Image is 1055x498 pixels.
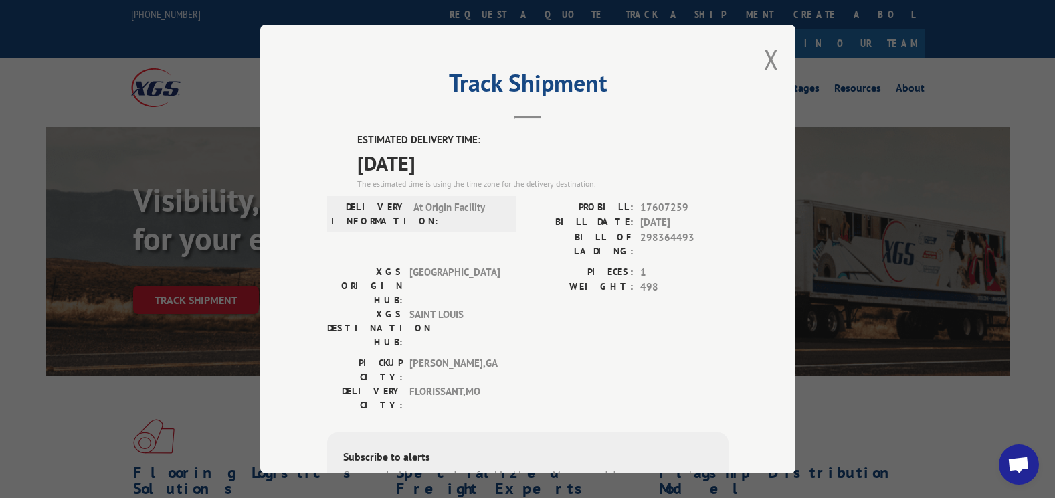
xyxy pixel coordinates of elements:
[327,74,729,99] h2: Track Shipment
[528,230,634,258] label: BILL OF LADING:
[409,384,500,412] span: FLORISSANT , MO
[640,200,729,216] span: 17607259
[343,448,712,468] div: Subscribe to alerts
[528,200,634,216] label: PROBILL:
[409,265,500,307] span: [GEOGRAPHIC_DATA]
[528,265,634,280] label: PIECES:
[528,280,634,295] label: WEIGHT:
[327,384,403,412] label: DELIVERY CITY:
[640,215,729,230] span: [DATE]
[640,230,729,258] span: 298364493
[640,265,729,280] span: 1
[327,307,403,349] label: XGS DESTINATION HUB:
[343,468,712,498] div: Get texted with status updates for this shipment. Message and data rates may apply. Message frequ...
[357,178,729,190] div: The estimated time is using the time zone for the delivery destination.
[327,265,403,307] label: XGS ORIGIN HUB:
[409,307,500,349] span: SAINT LOUIS
[528,215,634,230] label: BILL DATE:
[357,133,729,148] label: ESTIMATED DELIVERY TIME:
[640,280,729,295] span: 498
[357,148,729,178] span: [DATE]
[999,444,1039,485] div: Open chat
[413,200,504,228] span: At Origin Facility
[409,356,500,384] span: [PERSON_NAME] , GA
[327,356,403,384] label: PICKUP CITY:
[764,41,779,77] button: Close modal
[331,200,407,228] label: DELIVERY INFORMATION:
